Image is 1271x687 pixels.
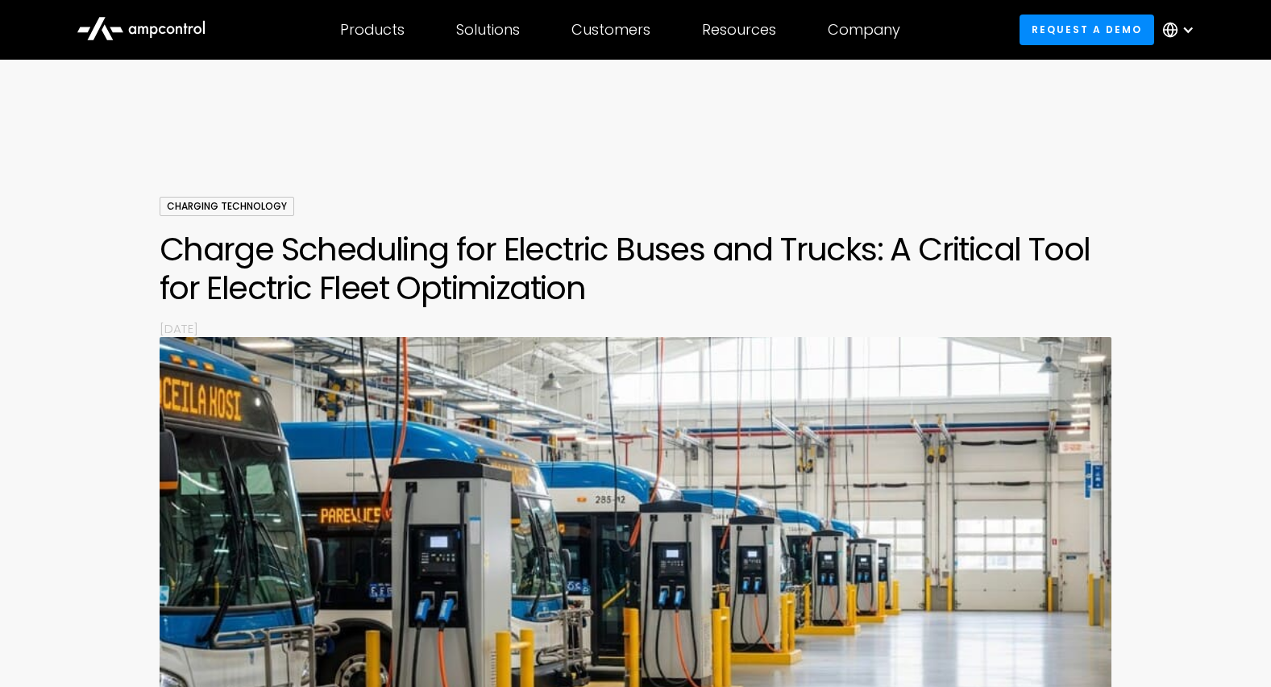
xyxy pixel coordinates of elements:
a: Request a demo [1020,15,1155,44]
h1: Charge Scheduling for Electric Buses and Trucks: A Critical Tool for Electric Fleet Optimization [160,230,1112,307]
div: Solutions [456,21,520,39]
div: Resources [702,21,776,39]
div: Customers [571,21,650,39]
div: Company [828,21,900,39]
div: Products [340,21,405,39]
div: Charging Technology [160,197,294,216]
p: [DATE] [160,320,1112,337]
